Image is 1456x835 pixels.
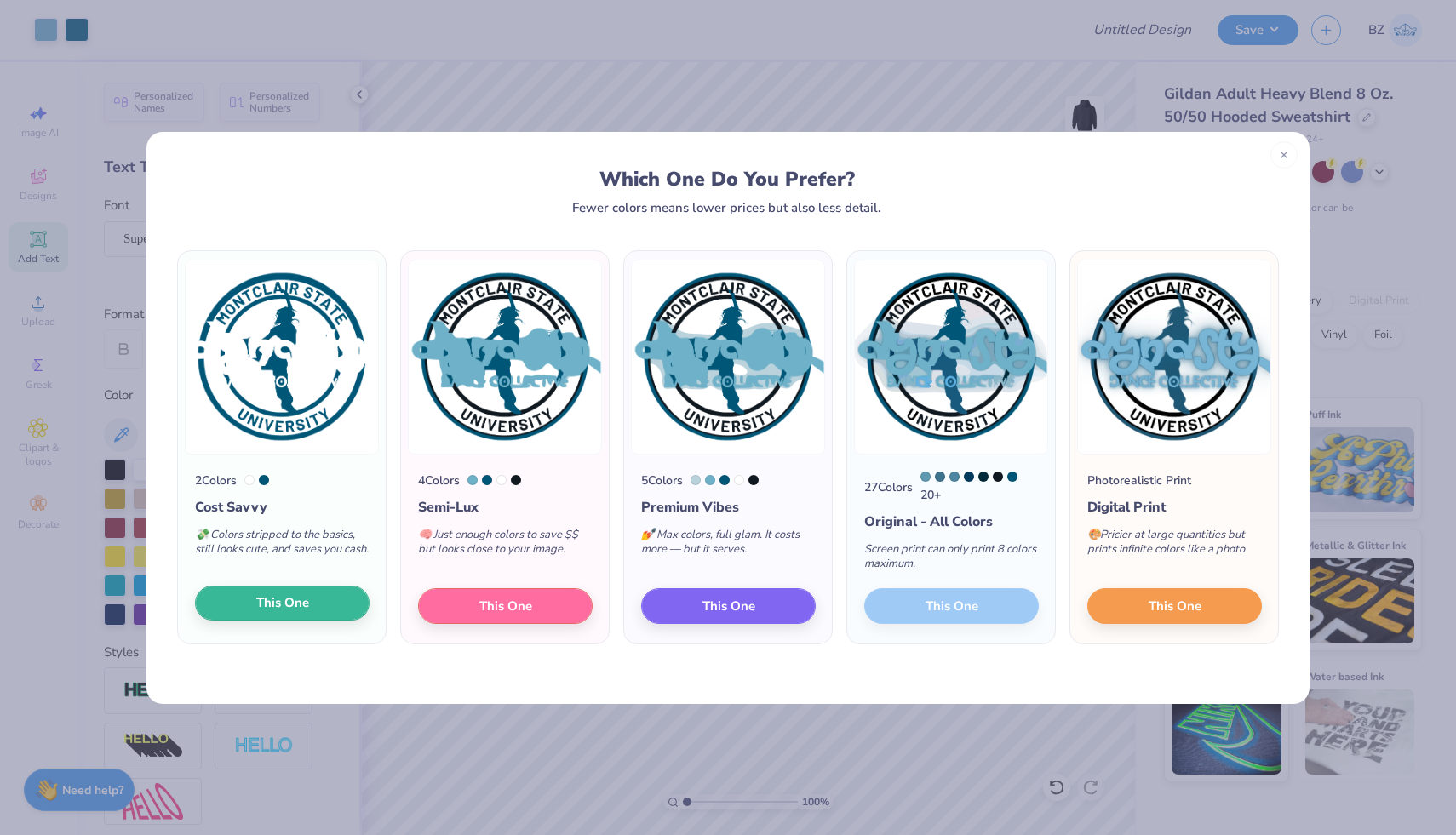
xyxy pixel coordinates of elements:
[479,596,532,615] span: This One
[418,472,460,489] div: 4 Colors
[641,472,683,489] div: 5 Colors
[193,168,1262,191] div: Which One Do You Prefer?
[418,588,593,624] button: This One
[1087,588,1262,624] button: This One
[993,472,1003,482] div: Black 6 C
[734,475,744,485] div: White
[1087,518,1262,574] div: Pricier at large quantities but prints infinite colors like a photo
[408,260,602,455] img: 4 color option
[978,472,989,482] div: 303 C
[702,596,755,615] span: This One
[920,472,931,482] div: 7696 C
[641,497,816,518] div: Premium Vibes
[467,475,478,485] div: 7458 C
[195,497,370,518] div: Cost Savvy
[1087,497,1262,518] div: Digital Print
[641,527,655,542] span: 💅
[496,475,507,485] div: White
[1087,472,1191,489] div: Photorealistic Print
[244,475,255,485] div: White
[964,472,974,482] div: 302 C
[748,475,759,485] div: Black 6 C
[864,478,913,496] div: 27 Colors
[631,260,825,455] img: 5 color option
[949,472,960,482] div: 7697 C
[719,475,730,485] div: 7701 C
[195,586,370,621] button: This One
[185,260,379,455] img: 2 color option
[1007,472,1017,482] div: 7701 C
[418,497,593,518] div: Semi-Lux
[256,593,309,613] span: This One
[1087,527,1101,542] span: 🎨
[511,475,521,485] div: Black 6 C
[691,475,701,485] div: 552 C
[864,532,1039,588] div: Screen print can only print 8 colors maximum.
[641,588,816,624] button: This One
[195,472,237,489] div: 2 Colors
[641,518,816,574] div: Max colors, full glam. It costs more — but it serves.
[935,472,945,482] div: 7698 C
[864,512,1039,532] div: Original - All Colors
[572,201,881,214] div: Fewer colors means lower prices but also less detail.
[418,518,593,574] div: Just enough colors to save $$ but looks close to your image.
[482,475,492,485] div: 7701 C
[195,527,209,542] span: 💸
[195,518,370,574] div: Colors stripped to the basics, still looks cute, and saves you cash.
[418,527,432,542] span: 🧠
[1149,596,1201,615] span: This One
[705,475,715,485] div: 7458 C
[920,472,1039,504] div: 20 +
[1077,260,1271,455] img: Photorealistic preview
[854,260,1048,455] img: 27 color option
[259,475,269,485] div: 7701 C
